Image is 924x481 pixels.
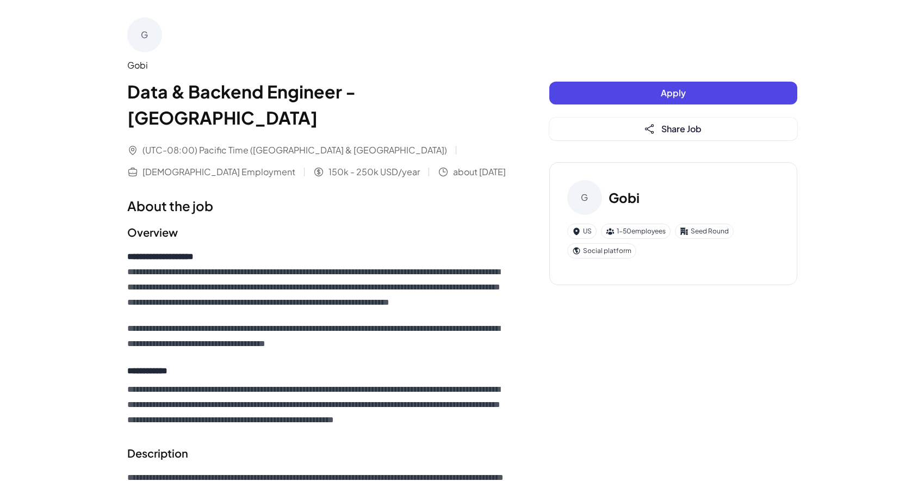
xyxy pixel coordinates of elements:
[127,196,506,215] h1: About the job
[127,59,506,72] div: Gobi
[661,123,702,134] span: Share Job
[567,243,636,258] div: Social platform
[549,82,797,104] button: Apply
[549,118,797,140] button: Share Job
[567,180,602,215] div: G
[127,78,506,131] h1: Data & Backend Engineer - [GEOGRAPHIC_DATA]
[328,165,420,178] span: 150k - 250k USD/year
[675,224,734,239] div: Seed Round
[127,224,506,240] h2: Overview
[142,165,295,178] span: [DEMOGRAPHIC_DATA] Employment
[567,224,597,239] div: US
[127,17,162,52] div: G
[127,445,506,461] h2: Description
[661,87,686,98] span: Apply
[142,144,447,157] span: (UTC-08:00) Pacific Time ([GEOGRAPHIC_DATA] & [GEOGRAPHIC_DATA])
[453,165,506,178] span: about [DATE]
[609,188,640,207] h3: Gobi
[601,224,671,239] div: 1-50 employees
